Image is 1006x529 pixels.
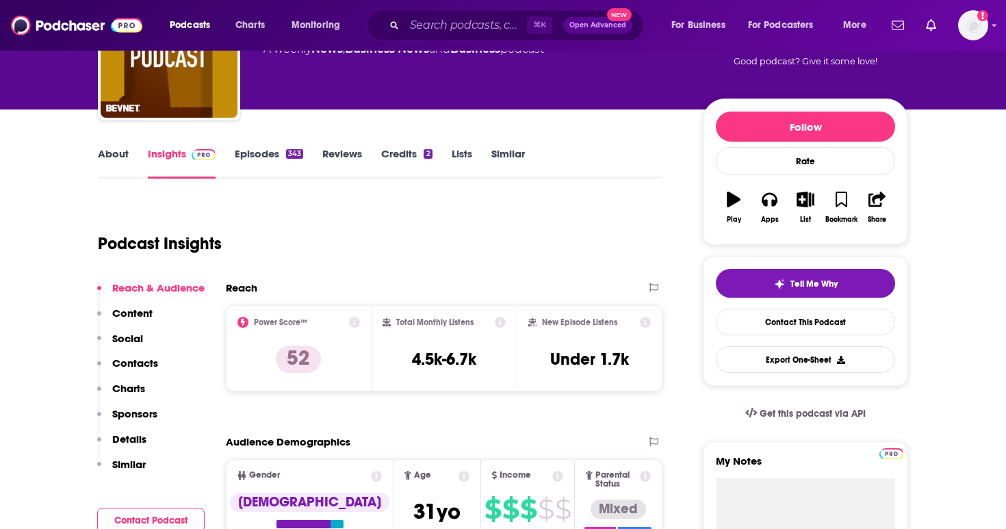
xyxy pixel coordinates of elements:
[727,216,741,224] div: Play
[823,183,859,232] button: Bookmark
[230,493,389,512] div: [DEMOGRAPHIC_DATA]
[788,183,823,232] button: List
[160,14,228,36] button: open menu
[734,56,877,66] span: Good podcast? Give it some love!
[112,458,146,471] p: Similar
[662,14,743,36] button: open menu
[112,307,153,320] p: Content
[716,183,751,232] button: Play
[254,318,307,327] h2: Power Score™
[716,309,895,335] a: Contact This Podcast
[322,147,362,179] a: Reviews
[879,448,903,459] img: Podchaser Pro
[491,147,525,179] a: Similar
[11,12,142,38] img: Podchaser - Follow, Share and Rate Podcasts
[485,498,501,520] span: $
[716,346,895,373] button: Export One-Sheet
[538,498,554,520] span: $
[790,279,838,289] span: Tell Me Why
[671,16,725,35] span: For Business
[748,16,814,35] span: For Podcasters
[527,16,552,34] span: ⌘ K
[825,216,857,224] div: Bookmark
[716,147,895,175] div: Rate
[734,397,877,430] a: Get this podcast via API
[97,407,157,433] button: Sponsors
[97,307,153,332] button: Content
[412,349,476,370] h3: 4.5k-6.7k
[977,10,988,21] svg: Add a profile image
[716,454,895,478] label: My Notes
[800,216,811,224] div: List
[404,14,527,36] input: Search podcasts, credits, & more...
[739,14,834,36] button: open menu
[97,332,143,357] button: Social
[292,16,340,35] span: Monitoring
[97,433,146,458] button: Details
[97,357,158,382] button: Contacts
[751,183,787,232] button: Apps
[958,10,988,40] img: User Profile
[452,147,472,179] a: Lists
[98,147,129,179] a: About
[97,382,145,407] button: Charts
[774,279,785,289] img: tell me why sparkle
[502,498,519,520] span: $
[235,16,265,35] span: Charts
[97,281,205,307] button: Reach & Audience
[555,498,571,520] span: $
[843,16,866,35] span: More
[170,16,210,35] span: Podcasts
[414,471,431,480] span: Age
[834,14,884,36] button: open menu
[716,112,895,142] button: Follow
[380,10,657,41] div: Search podcasts, credits, & more...
[550,349,629,370] h3: Under 1.7k
[716,269,895,298] button: tell me why sparkleTell Me Why
[886,14,910,37] a: Show notifications dropdown
[381,147,432,179] a: Credits2
[276,346,321,373] p: 52
[595,471,638,489] span: Parental Status
[226,435,350,448] h2: Audience Demographics
[227,14,273,36] a: Charts
[112,407,157,420] p: Sponsors
[860,183,895,232] button: Share
[542,318,617,327] h2: New Episode Listens
[282,14,358,36] button: open menu
[761,216,779,224] div: Apps
[563,17,632,34] button: Open AdvancedNew
[97,458,146,483] button: Similar
[879,446,903,459] a: Pro website
[396,318,474,327] h2: Total Monthly Listens
[235,147,303,179] a: Episodes343
[520,498,537,520] span: $
[112,332,143,345] p: Social
[413,498,461,525] span: 31 yo
[868,216,886,224] div: Share
[98,233,222,254] h1: Podcast Insights
[500,471,531,480] span: Income
[591,500,646,519] div: Mixed
[112,281,205,294] p: Reach & Audience
[112,433,146,446] p: Details
[920,14,942,37] a: Show notifications dropdown
[424,149,432,159] div: 2
[226,281,257,294] h2: Reach
[569,22,626,29] span: Open Advanced
[958,10,988,40] span: Logged in as redsetterpr
[958,10,988,40] button: Show profile menu
[607,8,632,21] span: New
[286,149,303,159] div: 343
[760,408,866,420] span: Get this podcast via API
[249,471,280,480] span: Gender
[192,149,216,160] img: Podchaser Pro
[112,382,145,395] p: Charts
[112,357,158,370] p: Contacts
[148,147,216,179] a: InsightsPodchaser Pro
